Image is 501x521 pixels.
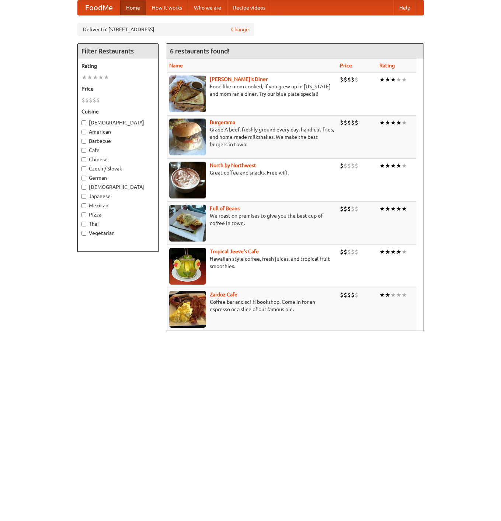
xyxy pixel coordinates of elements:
[81,73,87,81] li: ★
[385,75,390,84] li: ★
[81,85,154,92] h5: Price
[351,162,355,170] li: $
[385,291,390,299] li: ★
[340,75,344,84] li: $
[385,162,390,170] li: ★
[385,205,390,213] li: ★
[390,291,396,299] li: ★
[210,292,237,298] a: Zardoz Cafe
[85,96,89,104] li: $
[81,222,86,226] input: Thai
[344,119,347,127] li: $
[396,119,401,127] li: ★
[81,62,154,70] h5: Rating
[81,229,154,237] label: Vegetarian
[401,248,407,256] li: ★
[81,157,86,162] input: Chinese
[120,0,146,15] a: Home
[81,193,154,200] label: Japanese
[379,63,395,68] a: Rating
[355,162,358,170] li: $
[188,0,227,15] a: Who we are
[347,75,351,84] li: $
[390,119,396,127] li: ★
[344,75,347,84] li: $
[351,75,355,84] li: $
[390,248,396,256] li: ★
[93,96,96,104] li: $
[344,162,347,170] li: $
[81,108,154,115] h5: Cuisine
[169,205,206,242] img: beans.jpg
[98,73,104,81] li: ★
[87,73,93,81] li: ★
[104,73,109,81] li: ★
[169,126,334,148] p: Grade A beef, freshly ground every day, hand-cut fries, and home-made milkshakes. We make the bes...
[351,248,355,256] li: $
[169,83,334,98] p: Food like mom cooked, if you grew up in [US_STATE] and mom ran a diner. Try our blue plate special!
[81,148,86,153] input: Cafe
[390,162,396,170] li: ★
[396,162,401,170] li: ★
[344,291,347,299] li: $
[81,174,154,182] label: German
[146,0,188,15] a: How it works
[340,291,344,299] li: $
[340,63,352,68] a: Price
[81,166,86,171] input: Czech / Slovak
[81,120,86,125] input: [DEMOGRAPHIC_DATA]
[169,63,183,68] a: Name
[170,47,230,54] ng-pluralize: 6 restaurants found!
[340,205,344,213] li: $
[93,73,98,81] li: ★
[210,249,259,254] a: Tropical Jeeve's Cafe
[390,205,396,213] li: ★
[81,194,86,199] input: Japanese
[81,139,86,144] input: Barbecue
[169,119,206,155] img: burgerama.jpg
[340,162,344,170] li: $
[81,212,86,217] input: Pizza
[347,248,351,256] li: $
[81,128,154,135] label: American
[210,205,240,211] a: Full of Beans
[351,291,355,299] li: $
[379,119,385,127] li: ★
[81,119,154,126] label: [DEMOGRAPHIC_DATA]
[81,231,86,236] input: Vegetarian
[379,248,385,256] li: ★
[169,75,206,112] img: sallys.jpg
[81,202,154,209] label: Mexican
[396,75,401,84] li: ★
[344,248,347,256] li: $
[347,291,351,299] li: $
[347,119,351,127] li: $
[81,165,154,172] label: Czech / Slovak
[81,211,154,218] label: Pizza
[401,119,407,127] li: ★
[231,26,249,33] a: Change
[396,291,401,299] li: ★
[169,291,206,328] img: zardoz.jpg
[81,147,154,154] label: Cafe
[81,183,154,191] label: [DEMOGRAPHIC_DATA]
[169,162,206,198] img: north.jpg
[81,96,85,104] li: $
[210,76,268,82] a: [PERSON_NAME]'s Diner
[340,119,344,127] li: $
[355,205,358,213] li: $
[210,119,235,125] a: Burgerama
[81,137,154,145] label: Barbecue
[355,291,358,299] li: $
[77,23,254,36] div: Deliver to: [STREET_ADDRESS]
[340,248,344,256] li: $
[78,44,158,59] h4: Filter Restaurants
[169,248,206,285] img: jeeves.jpg
[385,248,390,256] li: ★
[379,205,385,213] li: ★
[351,205,355,213] li: $
[344,205,347,213] li: $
